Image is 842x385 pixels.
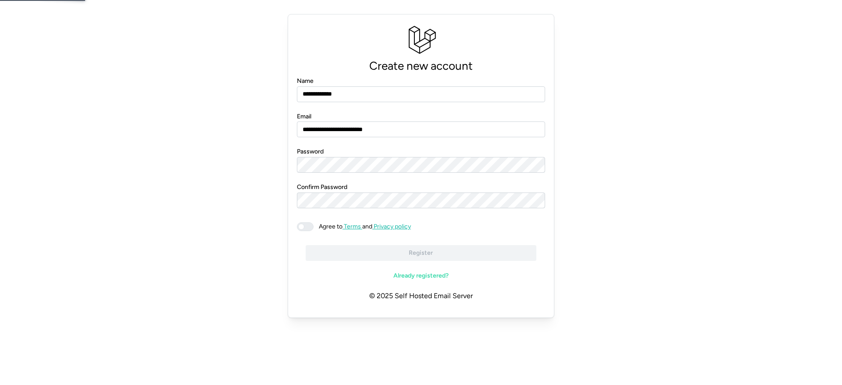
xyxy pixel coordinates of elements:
[409,246,433,260] span: Register
[306,268,536,284] a: Already registered?
[314,222,411,231] span: and
[297,57,545,75] p: Create new account
[297,76,314,86] label: Name
[297,284,545,309] p: © 2025 Self Hosted Email Server
[372,223,411,230] a: Privacy policy
[319,223,343,230] span: Agree to
[306,245,536,261] button: Register
[297,147,324,157] label: Password
[297,112,311,121] label: Email
[393,268,449,283] span: Already registered?
[297,182,347,192] label: Confirm Password
[343,223,362,230] a: Terms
